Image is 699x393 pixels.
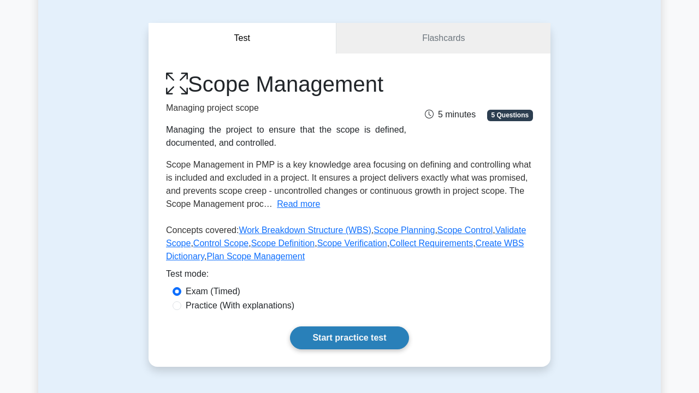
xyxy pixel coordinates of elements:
[239,225,371,235] a: Work Breakdown Structure (WBS)
[186,285,240,298] label: Exam (Timed)
[166,267,533,285] div: Test mode:
[425,110,476,119] span: 5 minutes
[374,225,435,235] a: Scope Planning
[166,71,406,97] h1: Scope Management
[290,326,408,349] a: Start practice test
[166,102,406,115] p: Managing project scope
[251,239,315,248] a: Scope Definition
[487,110,533,121] span: 5 Questions
[277,198,320,211] button: Read more
[336,23,550,54] a: Flashcards
[389,239,473,248] a: Collect Requirements
[193,239,248,248] a: Control Scope
[186,299,294,312] label: Practice (With explanations)
[206,252,305,261] a: Plan Scope Management
[149,23,336,54] button: Test
[166,123,406,150] div: Managing the project to ensure that the scope is defined, documented, and controlled.
[166,160,531,209] span: Scope Management in PMP is a key knowledge area focusing on defining and controlling what is incl...
[317,239,387,248] a: Scope Verification
[437,225,493,235] a: Scope Control
[166,224,533,267] p: Concepts covered: , , , , , , , , ,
